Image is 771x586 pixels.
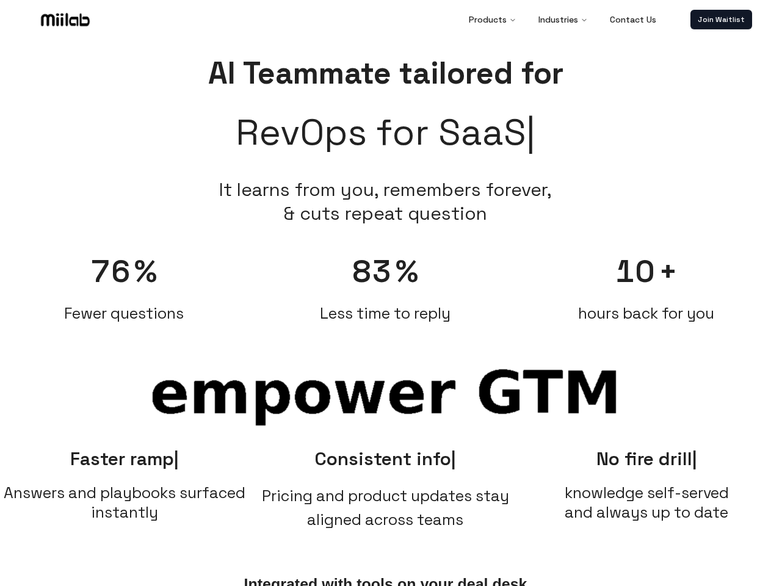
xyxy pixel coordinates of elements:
[565,483,729,522] span: knowledge self-served and always up to date
[236,105,535,160] span: RevOps for SaaS
[600,7,666,32] a: Contact Us
[459,7,666,32] nav: Main
[134,252,157,291] span: %
[320,303,451,323] span: Less time to reply
[659,252,678,291] span: +
[111,364,661,422] span: empower GTM
[38,10,92,29] img: Logo
[578,303,714,323] span: hours back for you
[459,7,526,32] button: Products
[529,7,598,32] button: Industries
[70,447,179,471] span: Faster ramp
[615,252,656,291] span: 10
[596,447,697,471] span: No fire drill
[352,252,393,291] span: 83
[396,252,418,291] span: %
[91,252,132,291] span: 76
[219,178,552,225] li: It learns from you, remembers forever, & cuts repeat question
[314,447,456,471] span: Consistent info
[262,486,509,529] span: Pricing and product updates stay aligned across teams
[20,10,111,29] a: Logo
[208,54,563,93] span: AI Teammate tailored for
[690,10,752,29] a: Join Waitlist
